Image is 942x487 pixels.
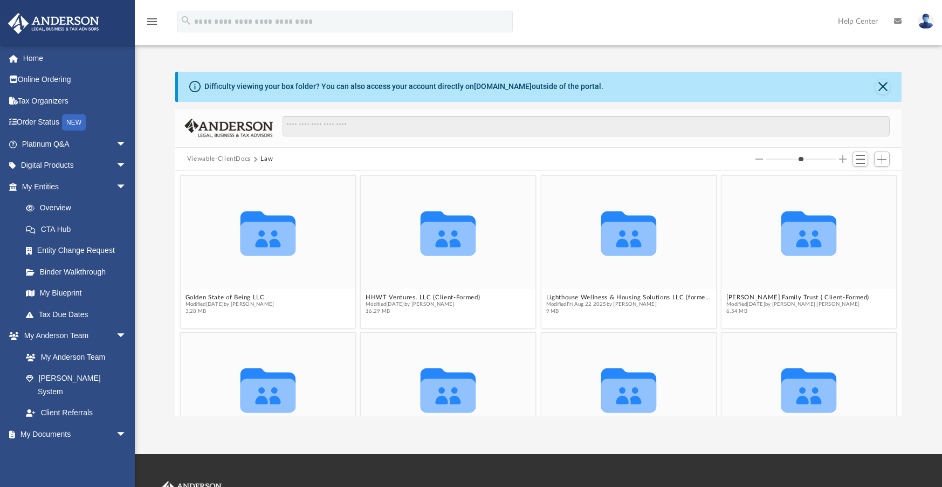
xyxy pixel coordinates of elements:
button: Add [874,152,890,167]
a: Order StatusNEW [8,112,143,134]
a: Online Ordering [8,69,143,91]
a: Platinum Q&Aarrow_drop_down [8,133,143,155]
span: Modified [DATE] by [PERSON_NAME] [185,301,274,308]
a: Digital Productsarrow_drop_down [8,155,143,176]
a: My Documentsarrow_drop_down [8,423,137,445]
a: Tax Organizers [8,90,143,112]
a: Box [15,445,132,467]
a: Entity Change Request [15,240,143,262]
i: menu [146,15,159,28]
a: [PERSON_NAME] System [15,368,137,402]
a: Client Referrals [15,402,137,424]
button: Law [260,154,273,164]
span: 16.29 MB [366,308,480,315]
span: 3.28 MB [185,308,274,315]
a: [DOMAIN_NAME] [474,82,532,91]
i: search [180,15,192,26]
span: Modified [DATE] by [PERSON_NAME] [366,301,480,308]
img: Anderson Advisors Platinum Portal [5,13,102,34]
a: Home [8,47,143,69]
button: HHWT Ventures. LLC (Client-Formed) [366,294,480,301]
span: Modified [DATE] by [PERSON_NAME] [PERSON_NAME] [726,301,869,308]
span: arrow_drop_down [116,423,137,445]
a: Binder Walkthrough [15,261,143,283]
a: Overview [15,197,143,219]
button: Close [875,79,890,94]
button: Golden State of Being LLC [185,294,274,301]
span: arrow_drop_down [116,133,137,155]
button: [PERSON_NAME] Family Trust ( Client-Formed) [726,294,869,301]
div: Difficulty viewing your box folder? You can also access your account directly on outside of the p... [204,81,603,92]
a: My Anderson Team [15,346,132,368]
img: User Pic [918,13,934,29]
a: My Blueprint [15,283,137,304]
a: CTA Hub [15,218,143,240]
button: Increase column size [839,155,847,163]
a: menu [146,20,159,28]
button: Decrease column size [755,155,763,163]
span: arrow_drop_down [116,325,137,347]
div: NEW [62,114,86,131]
a: Tax Due Dates [15,304,143,325]
a: My Entitiesarrow_drop_down [8,176,143,197]
button: Viewable-ClientDocs [187,154,251,164]
input: Search files and folders [283,116,890,136]
button: Lighthouse Wellness & Housing Solutions LLC (formerly: The Strengths Advantage Group, LLC) ( Form... [546,294,711,301]
span: Modified Fri Aug 22 2025 by [PERSON_NAME] [546,301,711,308]
span: 6.54 MB [726,308,869,315]
span: arrow_drop_down [116,155,137,177]
span: arrow_drop_down [116,176,137,198]
a: My Anderson Teamarrow_drop_down [8,325,137,347]
div: grid [175,171,902,416]
input: Column size [766,155,836,163]
span: 9 MB [546,308,711,315]
button: Switch to List View [852,152,869,167]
